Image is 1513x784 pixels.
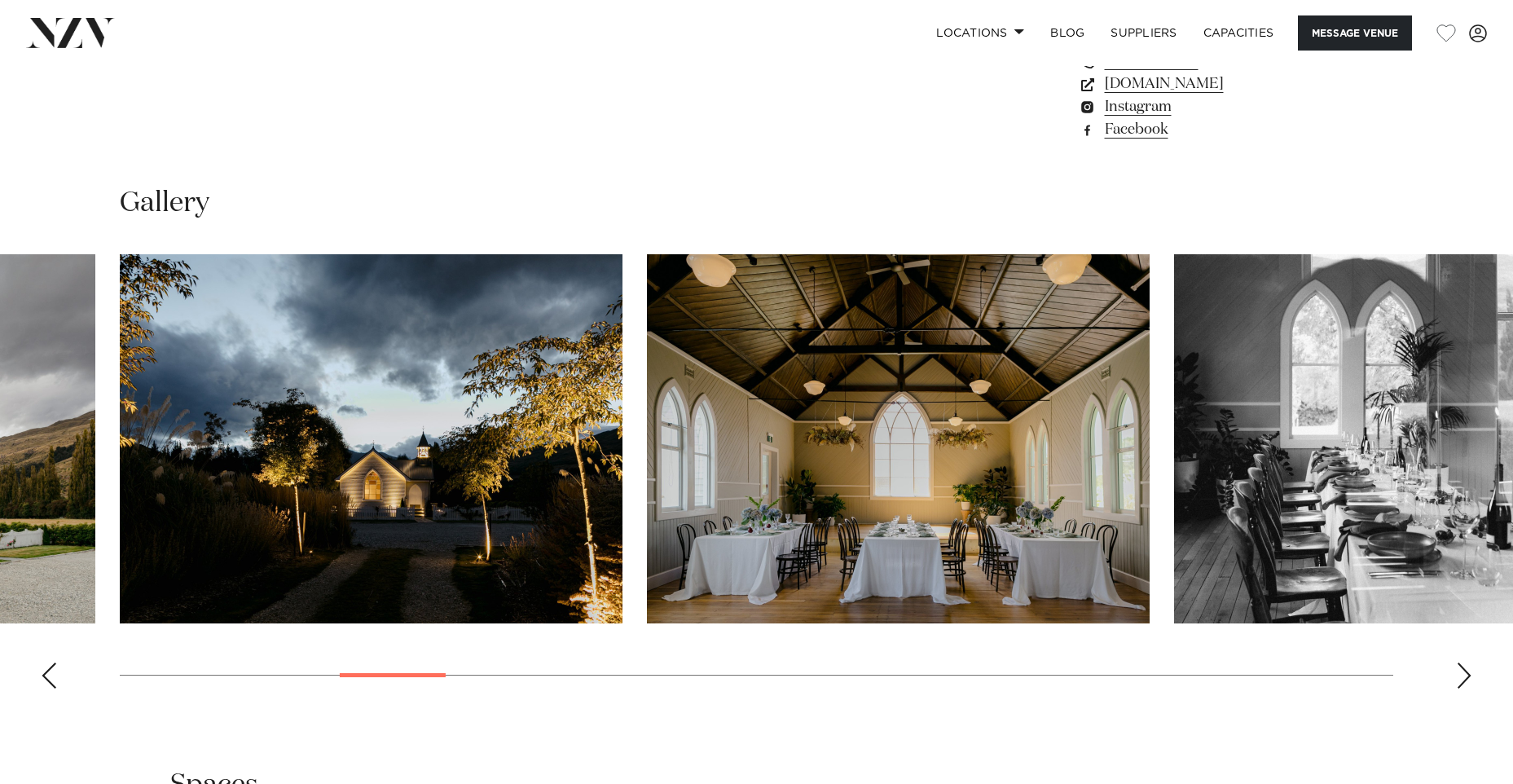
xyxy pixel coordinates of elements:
swiper-slide: 7 / 29 [647,254,1150,623]
button: Message Venue [1298,15,1412,51]
a: BLOG [1037,15,1097,51]
a: Instagram [1078,95,1344,118]
a: [DOMAIN_NAME] [1078,73,1344,95]
a: Locations [923,15,1037,51]
img: nzv-logo.png [26,18,115,47]
h2: Gallery [120,185,209,222]
a: Facebook [1078,118,1344,141]
a: Capacities [1190,15,1287,51]
a: SUPPLIERS [1097,15,1190,51]
swiper-slide: 6 / 29 [120,254,622,623]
